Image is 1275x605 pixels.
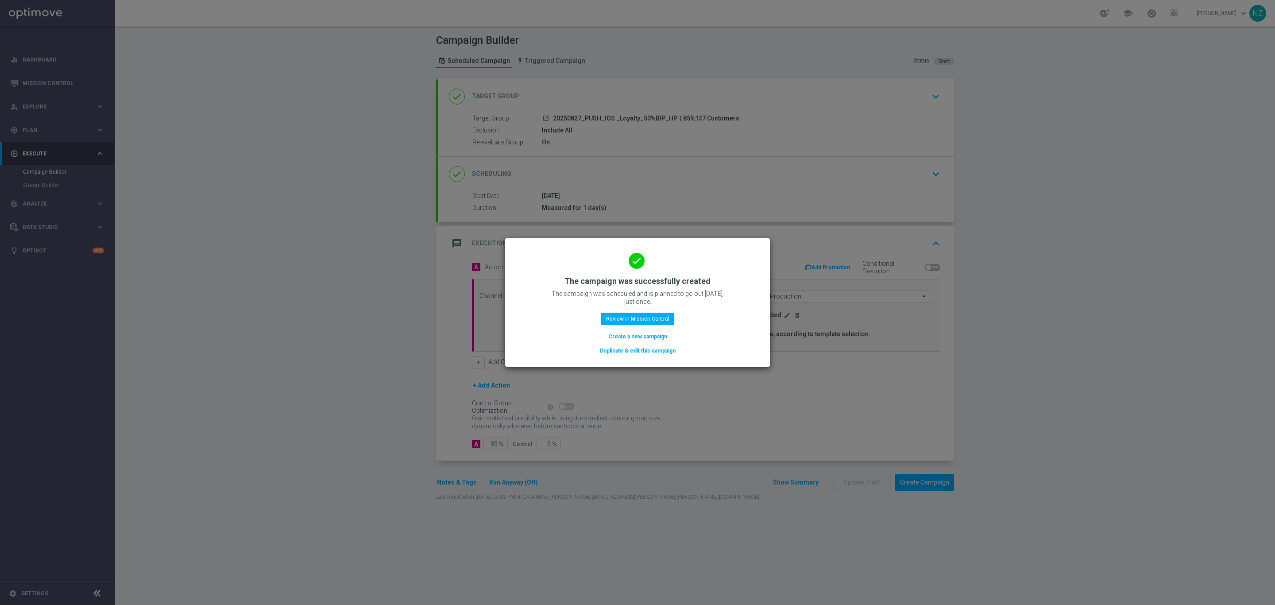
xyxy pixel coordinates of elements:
h2: The campaign was successfully created [564,276,711,287]
p: The campaign was scheduled and is planned to go out [DATE], just once. [549,290,726,306]
button: Create a new campaign [607,332,668,341]
button: Duplicate & edit this campaign [599,346,676,356]
button: Review in Mission Control [601,313,674,325]
i: done [629,253,645,269]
